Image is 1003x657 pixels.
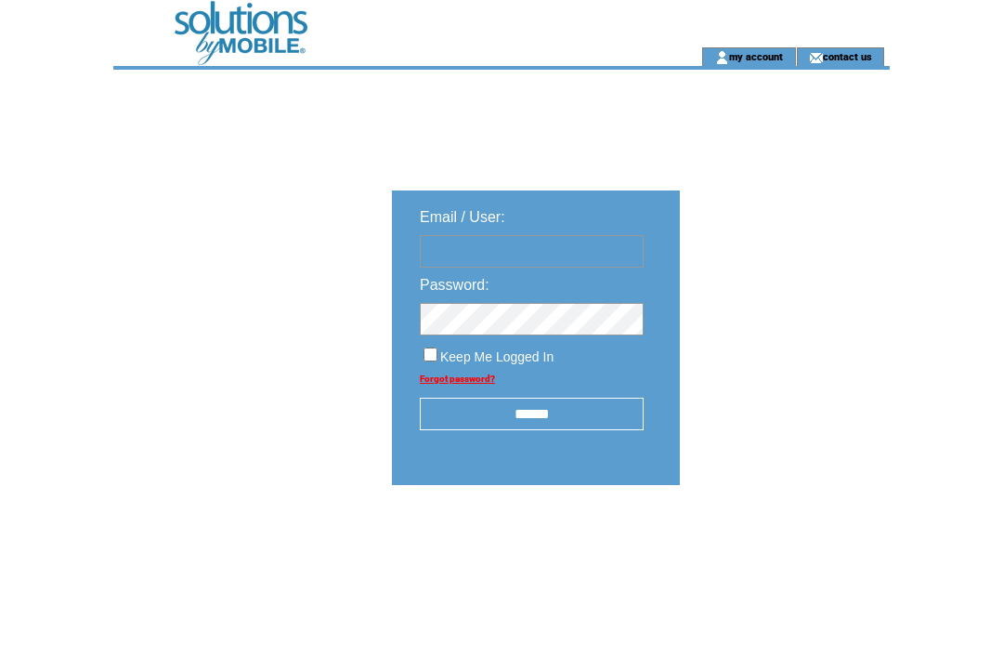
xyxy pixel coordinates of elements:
span: Email / User: [420,209,505,225]
a: contact us [823,50,872,62]
a: Forgot password? [420,374,495,384]
img: contact_us_icon.gif;jsessionid=EB9BCBC30793D7338A2A855C75156CEA [809,50,823,65]
a: my account [729,50,783,62]
span: Keep Me Logged In [440,349,554,364]
img: account_icon.gif;jsessionid=EB9BCBC30793D7338A2A855C75156CEA [715,50,729,65]
span: Password: [420,277,489,293]
img: transparent.png;jsessionid=EB9BCBC30793D7338A2A855C75156CEA [734,532,827,555]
